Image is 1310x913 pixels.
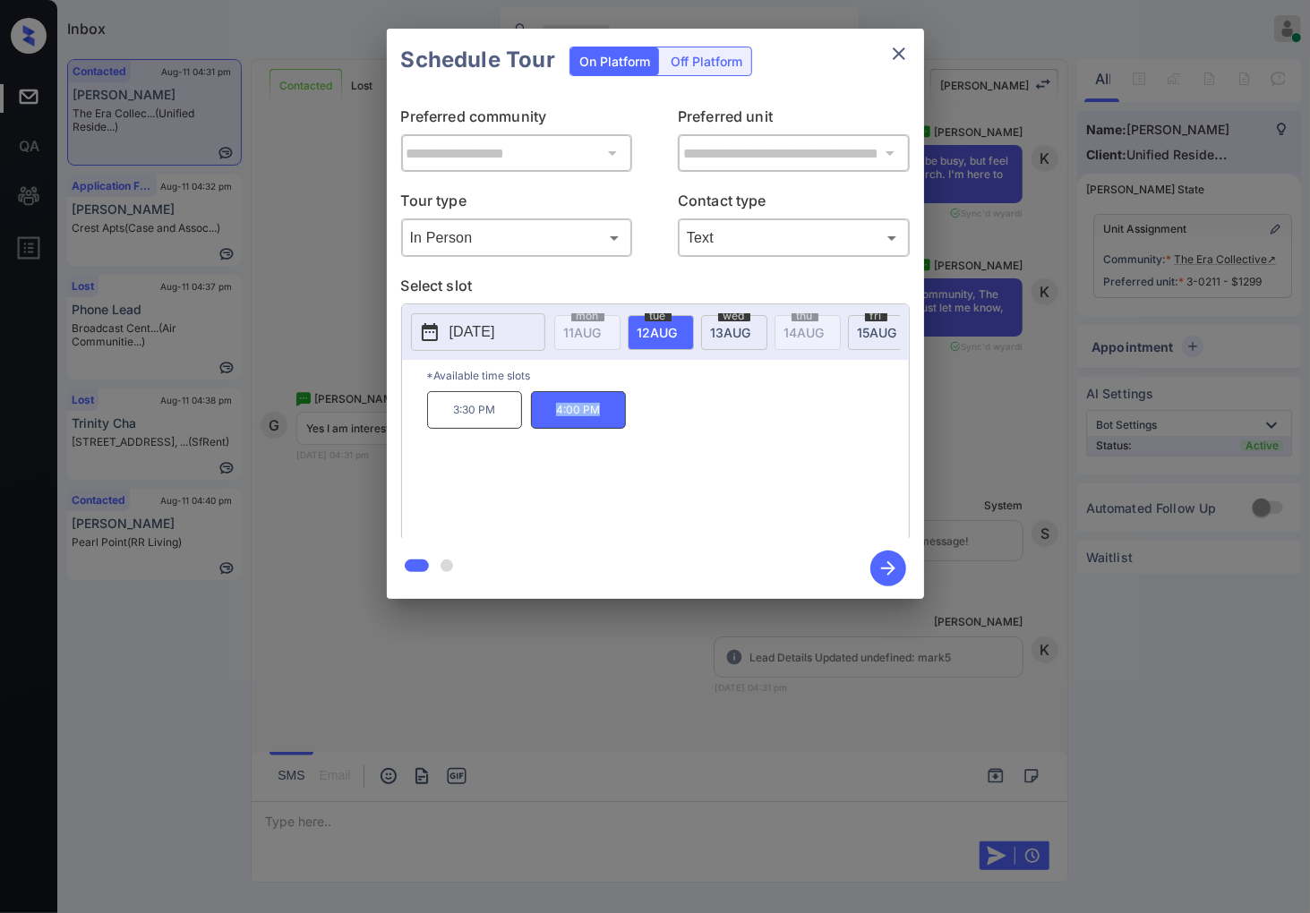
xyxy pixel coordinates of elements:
button: close [881,36,917,72]
p: 4:00 PM [531,391,626,429]
p: Preferred unit [678,106,910,134]
p: [DATE] [450,321,495,343]
span: fri [865,311,887,321]
p: Preferred community [401,106,633,134]
button: btn-next [860,545,917,592]
button: [DATE] [411,313,545,351]
p: Tour type [401,190,633,218]
div: date-select [628,315,694,350]
span: wed [718,311,750,321]
div: In Person [406,223,629,252]
div: On Platform [570,47,659,75]
div: date-select [848,315,914,350]
div: Text [682,223,905,252]
span: 15 AUG [858,325,897,340]
p: Contact type [678,190,910,218]
div: date-select [701,315,767,350]
span: tue [645,311,672,321]
p: 3:30 PM [427,391,522,429]
span: 12 AUG [638,325,678,340]
span: 13 AUG [711,325,751,340]
h2: Schedule Tour [387,29,569,91]
p: Select slot [401,275,910,303]
p: *Available time slots [427,360,909,391]
div: Off Platform [662,47,751,75]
